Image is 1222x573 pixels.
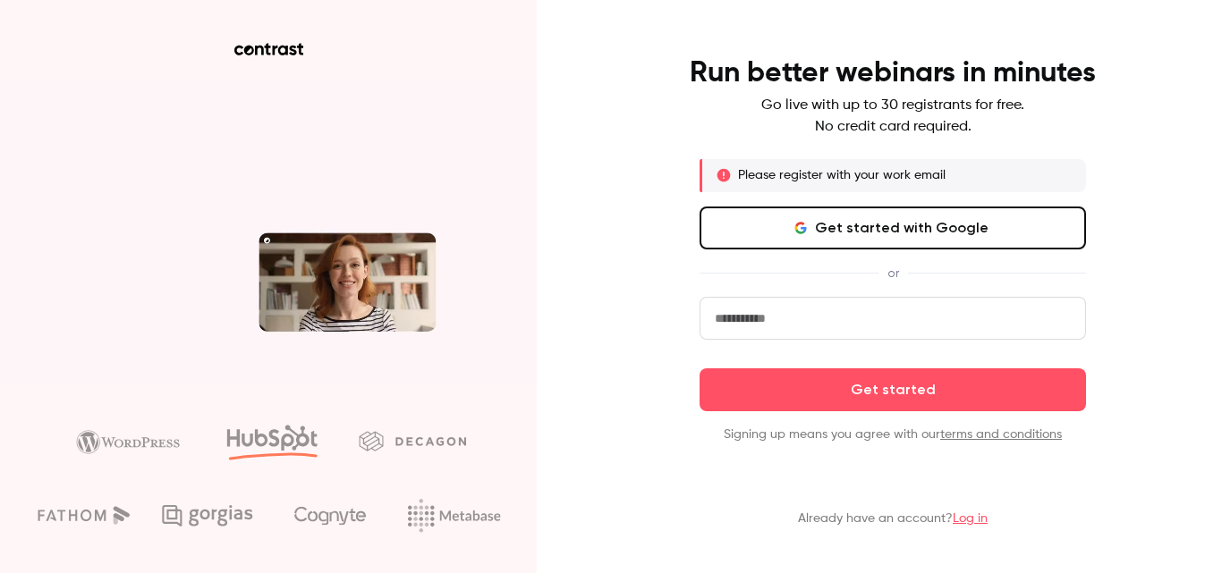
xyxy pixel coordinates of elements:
[940,428,1062,441] a: terms and conditions
[761,95,1024,138] p: Go live with up to 30 registrants for free. No credit card required.
[700,426,1086,443] p: Signing up means you agree with our
[690,55,1096,91] h4: Run better webinars in minutes
[878,264,908,282] span: or
[700,368,1086,411] button: Get started
[700,206,1086,249] button: Get started with Google
[953,512,988,525] a: Log in
[359,431,466,451] img: decagon
[738,166,946,184] p: Please register with your work email
[798,510,988,527] p: Already have an account?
